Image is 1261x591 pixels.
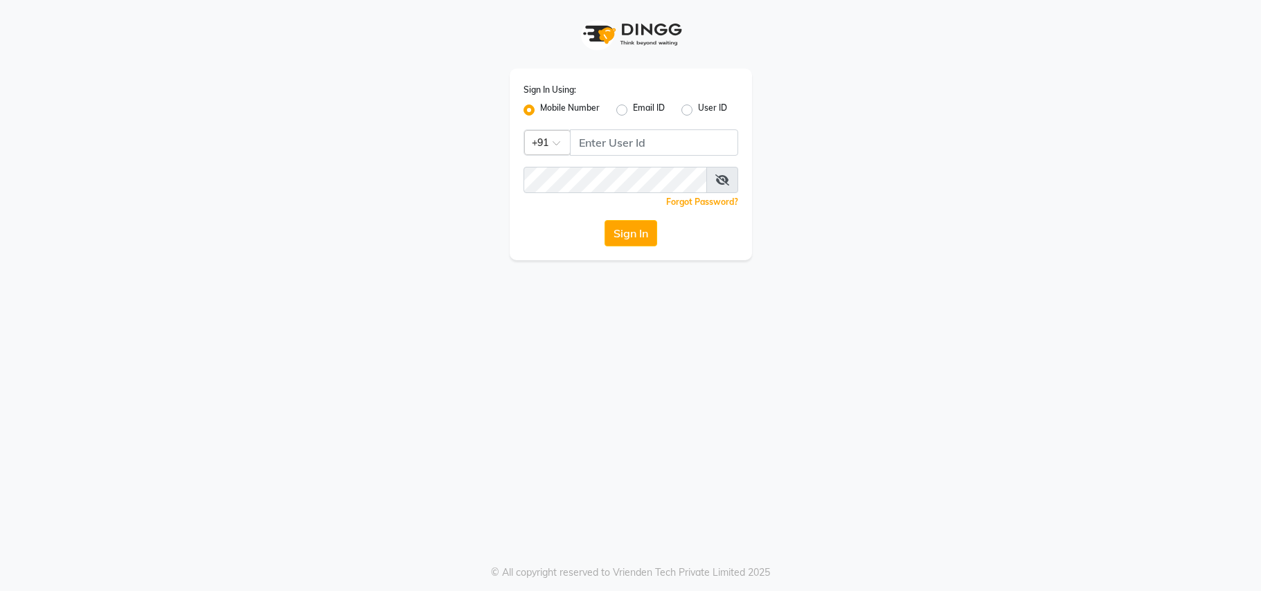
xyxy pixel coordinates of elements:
[540,102,600,118] label: Mobile Number
[698,102,727,118] label: User ID
[524,84,576,96] label: Sign In Using:
[524,167,707,193] input: Username
[666,197,738,207] a: Forgot Password?
[605,220,657,246] button: Sign In
[633,102,665,118] label: Email ID
[575,14,686,55] img: logo1.svg
[570,129,738,156] input: Username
